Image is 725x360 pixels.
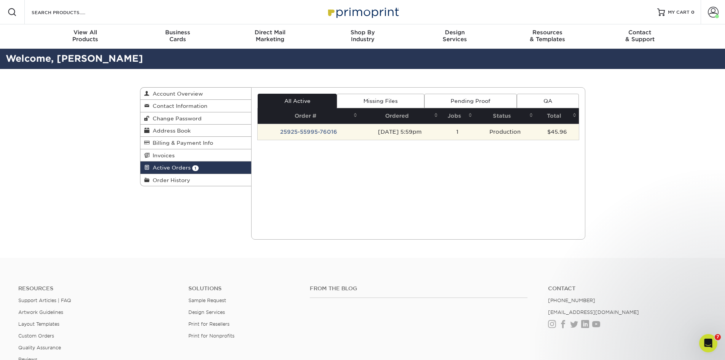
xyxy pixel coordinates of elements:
[150,91,203,97] span: Account Overview
[150,152,175,158] span: Invoices
[594,24,686,49] a: Contact& Support
[39,24,132,49] a: View AllProducts
[150,177,190,183] span: Order History
[150,128,191,134] span: Address Book
[360,108,440,124] th: Ordered
[409,24,501,49] a: DesignServices
[548,298,595,303] a: [PHONE_NUMBER]
[517,94,578,108] a: QA
[18,333,54,339] a: Custom Orders
[140,88,252,100] a: Account Overview
[188,309,225,315] a: Design Services
[325,4,401,20] img: Primoprint
[258,108,360,124] th: Order #
[535,108,578,124] th: Total
[192,165,199,171] span: 1
[224,24,316,49] a: Direct MailMarketing
[424,94,517,108] a: Pending Proof
[39,29,132,36] span: View All
[150,165,191,171] span: Active Orders
[316,24,409,49] a: Shop ByIndustry
[501,24,594,49] a: Resources& Templates
[573,226,725,332] iframe: Intercom notifications message
[131,29,224,43] div: Cards
[535,124,578,140] td: $45.96
[337,94,424,108] a: Missing Files
[131,29,224,36] span: Business
[140,162,252,174] a: Active Orders 1
[188,333,234,339] a: Print for Nonprofits
[131,24,224,49] a: BusinessCards
[594,29,686,43] div: & Support
[150,115,202,122] span: Change Password
[409,29,501,43] div: Services
[440,124,475,140] td: 1
[548,285,707,292] a: Contact
[188,298,226,303] a: Sample Request
[18,321,59,327] a: Layout Templates
[18,298,71,303] a: Support Articles | FAQ
[594,29,686,36] span: Contact
[18,285,177,292] h4: Resources
[475,124,536,140] td: Production
[668,9,690,16] span: MY CART
[440,108,475,124] th: Jobs
[150,103,207,109] span: Contact Information
[140,149,252,162] a: Invoices
[316,29,409,43] div: Industry
[140,174,252,186] a: Order History
[140,112,252,125] a: Change Password
[188,285,298,292] h4: Solutions
[316,29,409,36] span: Shop By
[18,309,63,315] a: Artwork Guidelines
[224,29,316,43] div: Marketing
[150,140,213,146] span: Billing & Payment Info
[188,321,229,327] a: Print for Resellers
[715,334,721,340] span: 7
[140,100,252,112] a: Contact Information
[258,124,360,140] td: 25925-55995-76016
[31,8,105,17] input: SEARCH PRODUCTS.....
[360,124,440,140] td: [DATE] 5:59pm
[501,29,594,36] span: Resources
[501,29,594,43] div: & Templates
[140,137,252,149] a: Billing & Payment Info
[258,94,337,108] a: All Active
[409,29,501,36] span: Design
[39,29,132,43] div: Products
[224,29,316,36] span: Direct Mail
[475,108,536,124] th: Status
[699,334,717,352] iframe: Intercom live chat
[18,345,61,350] a: Quality Assurance
[548,309,639,315] a: [EMAIL_ADDRESS][DOMAIN_NAME]
[310,285,527,292] h4: From the Blog
[691,10,695,15] span: 0
[140,125,252,137] a: Address Book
